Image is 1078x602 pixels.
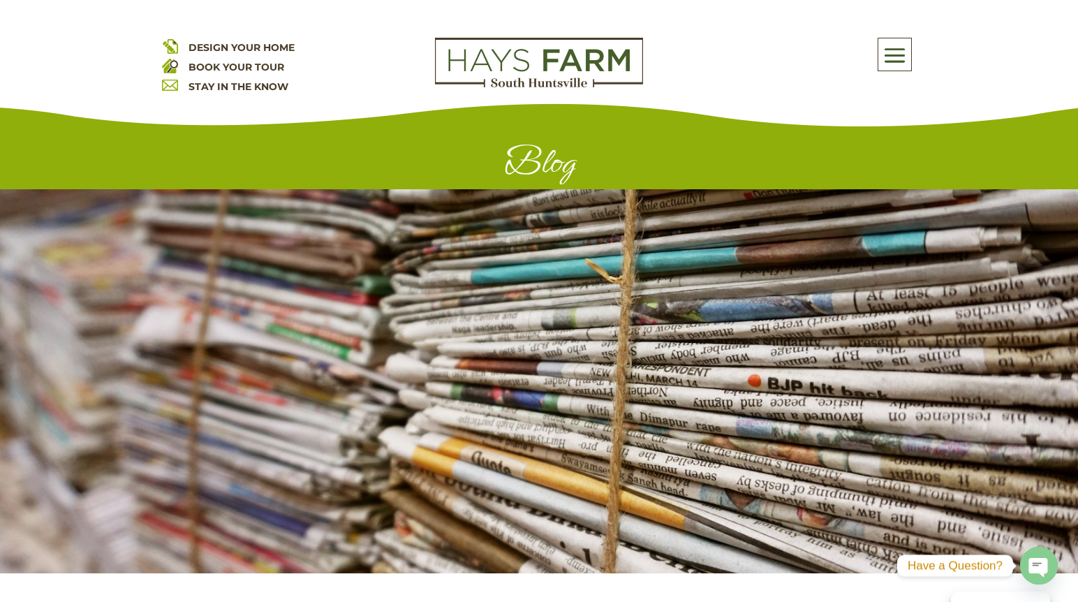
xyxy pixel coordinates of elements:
[435,38,643,88] img: Logo
[189,80,288,93] a: STAY IN THE KNOW
[162,141,916,189] h1: Blog
[189,61,284,73] a: BOOK YOUR TOUR
[162,57,178,73] img: book your home tour
[435,78,643,91] a: hays farm homes huntsville development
